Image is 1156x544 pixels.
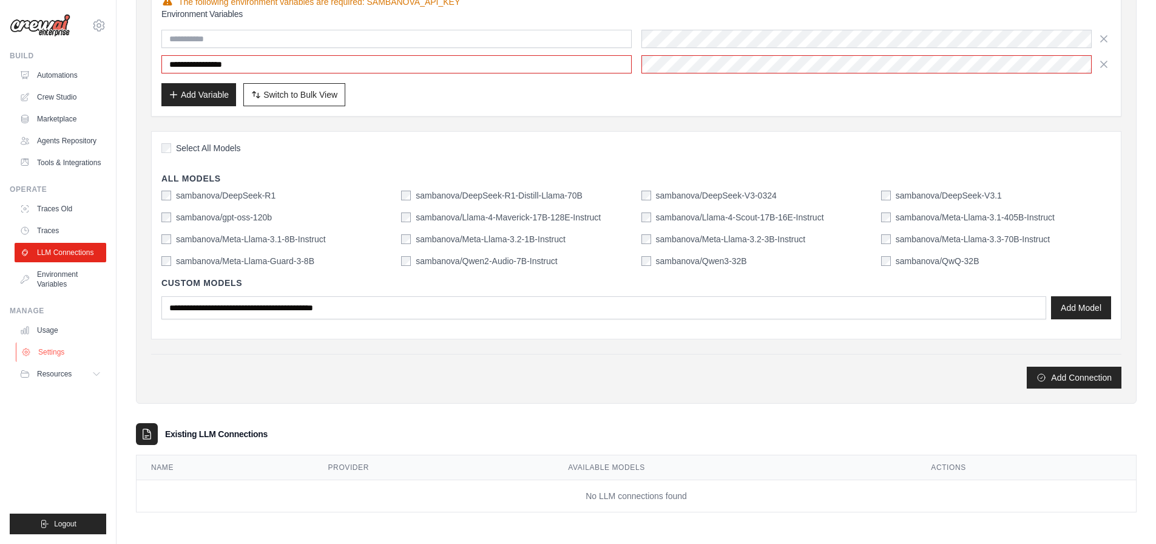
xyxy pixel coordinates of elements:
a: Tools & Integrations [15,153,106,172]
div: Manage [10,306,106,316]
input: sambanova/Meta-Llama-3.1-8B-Instruct [161,234,171,244]
a: LLM Connections [15,243,106,262]
th: Available Models [553,455,916,480]
label: sambanova/DeepSeek-R1 [176,189,275,202]
input: sambanova/DeepSeek-R1-Distill-Llama-70B [401,191,411,200]
label: sambanova/Meta-Llama-3.1-405B-Instruct [896,211,1055,223]
button: Add Connection [1027,367,1121,389]
a: Marketplace [15,109,106,129]
input: sambanova/Meta-Llama-3.2-3B-Instruct [641,234,651,244]
input: sambanova/DeepSeek-V3-0324 [641,191,651,200]
input: sambanova/Meta-Llama-3.3-70B-Instruct [881,234,891,244]
button: Add Variable [161,83,236,106]
a: Crew Studio [15,87,106,107]
a: Automations [15,66,106,85]
input: sambanova/Llama-4-Maverick-17B-128E-Instruct [401,212,411,222]
label: sambanova/Meta-Llama-3.2-3B-Instruct [656,233,806,245]
input: sambanova/QwQ-32B [881,256,891,266]
h3: Existing LLM Connections [165,428,268,440]
div: Build [10,51,106,61]
button: Resources [15,364,106,384]
label: sambanova/Qwen3-32B [656,255,747,267]
img: Logo [10,14,70,37]
button: Logout [10,514,106,534]
label: sambanova/Llama-4-Scout-17B-16E-Instruct [656,211,824,223]
h4: All Models [161,172,1111,185]
span: Resources [37,369,72,379]
a: Environment Variables [15,265,106,294]
th: Actions [916,455,1136,480]
input: sambanova/Meta-Llama-3.2-1B-Instruct [401,234,411,244]
input: Select All Models [161,143,171,153]
a: Usage [15,321,106,340]
label: sambanova/Meta-Llama-3.2-1B-Instruct [416,233,566,245]
div: Operate [10,185,106,194]
input: sambanova/gpt-oss-120b [161,212,171,222]
input: sambanova/Qwen3-32B [641,256,651,266]
button: Switch to Bulk View [243,83,345,106]
label: sambanova/Llama-4-Maverick-17B-128E-Instruct [416,211,601,223]
h3: Environment Variables [161,8,1111,20]
label: sambanova/DeepSeek-V3.1 [896,189,1002,202]
th: Name [137,455,314,480]
a: Agents Repository [15,131,106,151]
a: Settings [16,342,107,362]
label: sambanova/Meta-Llama-3.1-8B-Instruct [176,233,326,245]
label: sambanova/QwQ-32B [896,255,979,267]
span: Select All Models [176,142,241,154]
input: sambanova/Meta-Llama-Guard-3-8B [161,256,171,266]
input: sambanova/Llama-4-Scout-17B-16E-Instruct [641,212,651,222]
button: Add Model [1051,296,1111,319]
input: sambanova/Qwen2-Audio-7B-Instruct [401,256,411,266]
h4: Custom Models [161,277,1111,289]
span: Switch to Bulk View [263,89,337,101]
label: sambanova/Meta-Llama-Guard-3-8B [176,255,314,267]
label: sambanova/Qwen2-Audio-7B-Instruct [416,255,557,267]
label: sambanova/gpt-oss-120b [176,211,272,223]
input: sambanova/DeepSeek-V3.1 [881,191,891,200]
label: sambanova/DeepSeek-R1-Distill-Llama-70B [416,189,583,202]
a: Traces Old [15,199,106,219]
td: No LLM connections found [137,480,1136,512]
th: Provider [314,455,554,480]
label: sambanova/DeepSeek-V3-0324 [656,189,777,202]
input: sambanova/Meta-Llama-3.1-405B-Instruct [881,212,891,222]
input: sambanova/DeepSeek-R1 [161,191,171,200]
label: sambanova/Meta-Llama-3.3-70B-Instruct [896,233,1050,245]
a: Traces [15,221,106,240]
span: Logout [54,519,76,529]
